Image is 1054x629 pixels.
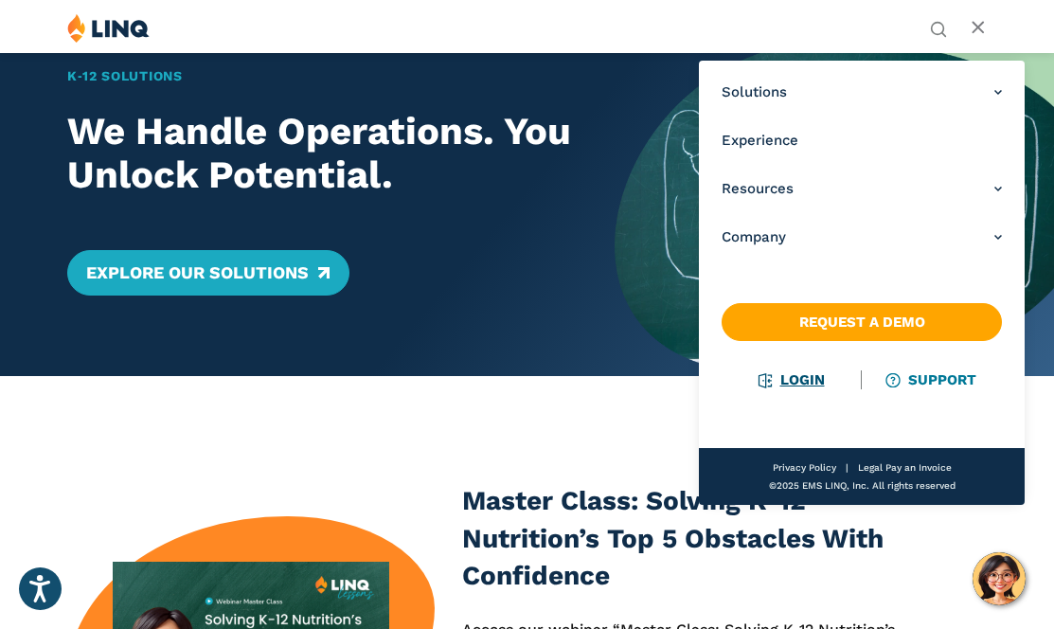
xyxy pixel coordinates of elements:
[67,110,572,197] h2: We Handle Operations. You Unlock Potential.
[722,303,1002,341] a: Request a Demo
[615,2,1054,376] img: Home Banner
[722,82,787,102] span: Solutions
[462,482,908,595] h3: Master Class: Solving K-12 Nutrition’s Top 5 Obstacles With Confidence
[759,371,824,388] a: Login
[930,13,947,36] nav: Utility Navigation
[930,19,947,36] button: Open Search Bar
[884,462,951,473] a: Pay an Invoice
[887,371,976,388] a: Support
[973,552,1026,605] button: Hello, have a question? Let’s chat.
[971,18,987,39] button: Open Main Menu
[67,250,348,296] a: Explore Our Solutions
[722,131,1002,151] a: Experience
[699,61,1025,505] nav: Primary Navigation
[722,227,786,247] span: Company
[772,462,835,473] a: Privacy Policy
[722,131,798,151] span: Experience
[722,227,1002,247] a: Company
[67,66,572,86] h1: K‑12 Solutions
[768,480,955,491] span: ©2025 EMS LINQ, Inc. All rights reserved
[722,179,1002,199] a: Resources
[722,82,1002,102] a: Solutions
[857,462,882,473] a: Legal
[67,13,150,43] img: LINQ | K‑12 Software
[722,179,794,199] span: Resources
